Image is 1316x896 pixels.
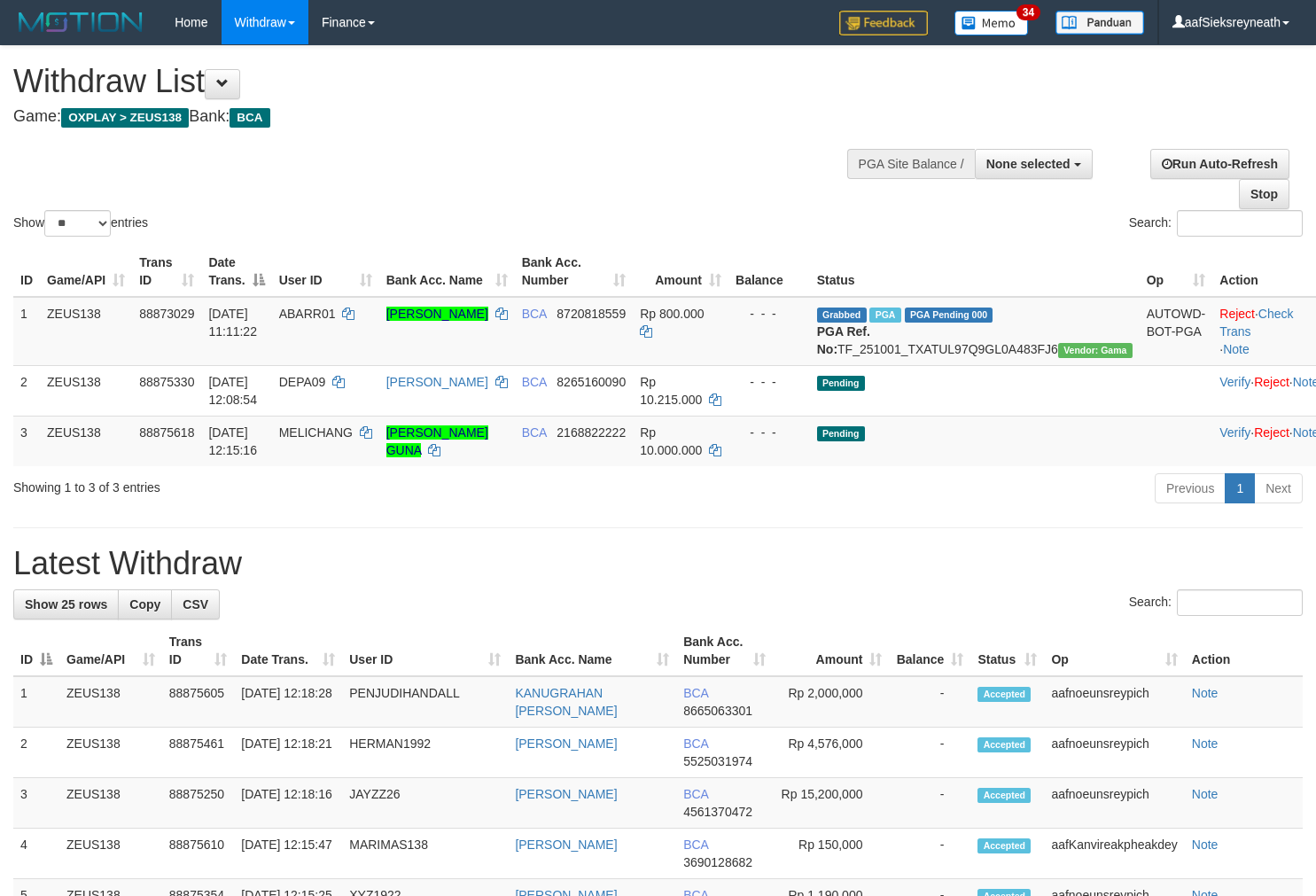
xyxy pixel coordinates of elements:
[1155,473,1226,503] a: Previous
[59,778,162,829] td: ZEUS138
[13,210,148,237] label: Show entries
[869,308,900,323] span: Marked by aafnoeunsreypich
[13,9,148,35] img: MOTION_logo.png
[1150,149,1289,179] a: Run Auto-Refresh
[162,626,235,676] th: Trans ID: activate to sort column ascending
[1219,375,1250,389] a: Verify
[1044,676,1184,728] td: aafnoeunsreypich
[1185,626,1303,676] th: Action
[773,676,889,728] td: Rp 2,000,000
[515,838,617,852] a: [PERSON_NAME]
[633,246,728,297] th: Amount: activate to sort column ascending
[13,108,860,126] h4: Game: Bank:
[847,149,975,179] div: PGA Site Balance /
[1192,787,1219,801] a: Note
[817,308,867,323] span: Grabbed
[970,626,1044,676] th: Status: activate to sort column ascending
[234,676,342,728] td: [DATE] 12:18:28
[139,307,194,321] span: 88873029
[1177,589,1303,616] input: Search:
[1223,342,1250,356] a: Note
[342,778,508,829] td: JAYZZ26
[640,375,702,407] span: Rp 10.215.000
[522,307,547,321] span: BCA
[386,307,488,321] a: [PERSON_NAME]
[977,687,1031,702] span: Accepted
[977,737,1031,752] span: Accepted
[736,373,803,391] div: - - -
[773,728,889,778] td: Rp 4,576,000
[1225,473,1255,503] a: 1
[977,788,1031,803] span: Accepted
[515,736,617,751] a: [PERSON_NAME]
[515,787,617,801] a: [PERSON_NAME]
[59,676,162,728] td: ZEUS138
[676,626,773,676] th: Bank Acc. Number: activate to sort column ascending
[234,728,342,778] td: [DATE] 12:18:21
[508,626,676,676] th: Bank Acc. Name: activate to sort column ascending
[1140,246,1213,297] th: Op: activate to sort column ascending
[640,307,704,321] span: Rp 800.000
[40,297,132,366] td: ZEUS138
[728,246,810,297] th: Balance
[129,597,160,612] span: Copy
[118,589,172,619] a: Copy
[1044,626,1184,676] th: Op: activate to sort column ascending
[1140,297,1213,366] td: AUTOWD-BOT-PGA
[522,425,547,440] span: BCA
[1044,829,1184,879] td: aafKanvireakpheakdey
[954,11,1029,35] img: Button%20Memo.svg
[1192,686,1219,700] a: Note
[986,157,1071,171] span: None selected
[557,425,626,440] span: Copy 2168822222 to clipboard
[139,425,194,440] span: 88875618
[1129,589,1303,616] label: Search:
[1177,210,1303,237] input: Search:
[44,210,111,237] select: Showentries
[279,307,336,321] span: ABARR01
[132,246,201,297] th: Trans ID: activate to sort column ascending
[61,108,189,128] span: OXPLAY > ZEUS138
[557,375,626,389] span: Copy 8265160090 to clipboard
[736,305,803,323] div: - - -
[230,108,269,128] span: BCA
[386,375,488,389] a: [PERSON_NAME]
[13,246,40,297] th: ID
[208,425,257,457] span: [DATE] 12:15:16
[889,728,970,778] td: -
[272,246,379,297] th: User ID: activate to sort column ascending
[13,728,59,778] td: 2
[13,64,860,99] h1: Withdraw List
[162,676,235,728] td: 88875605
[889,778,970,829] td: -
[171,589,220,619] a: CSV
[1219,307,1255,321] a: Reject
[201,246,271,297] th: Date Trans.: activate to sort column descending
[817,324,870,356] b: PGA Ref. No:
[522,375,547,389] span: BCA
[773,829,889,879] td: Rp 150,000
[1254,473,1303,503] a: Next
[810,297,1140,366] td: TF_251001_TXATUL97Q9GL0A483FJ6
[683,787,708,801] span: BCA
[1055,11,1144,35] img: panduan.png
[162,778,235,829] td: 88875250
[234,626,342,676] th: Date Trans.: activate to sort column ascending
[683,855,752,869] span: Copy 3690128682 to clipboard
[13,829,59,879] td: 4
[1044,778,1184,829] td: aafnoeunsreypich
[342,829,508,879] td: MARIMAS138
[40,416,132,466] td: ZEUS138
[640,425,702,457] span: Rp 10.000.000
[977,838,1031,853] span: Accepted
[1192,736,1219,751] a: Note
[683,754,752,768] span: Copy 5525031974 to clipboard
[683,686,708,700] span: BCA
[889,829,970,879] td: -
[839,11,928,35] img: Feedback.jpg
[379,246,515,297] th: Bank Acc. Name: activate to sort column ascending
[183,597,208,612] span: CSV
[13,546,1303,581] h1: Latest Withdraw
[773,778,889,829] td: Rp 15,200,000
[1219,307,1293,339] a: Check Trans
